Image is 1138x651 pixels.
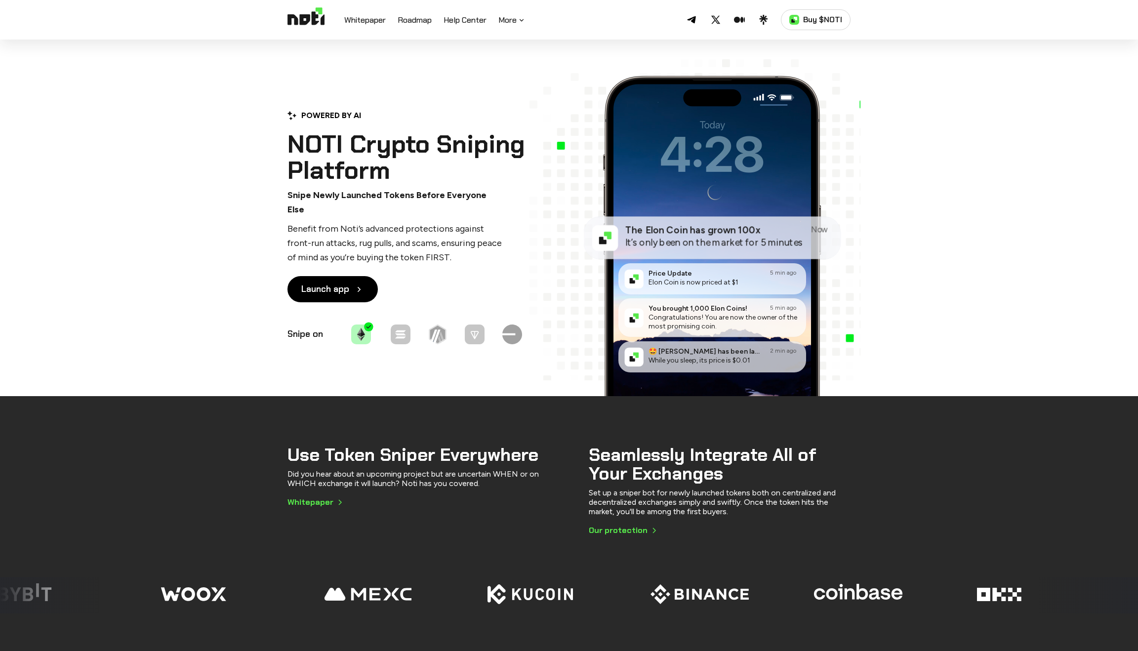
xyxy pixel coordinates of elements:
[488,577,573,611] img: Sniping on Kucoin with NOTI
[324,577,438,611] div: 1 / 21
[589,446,851,483] h2: Seamlessly Integrate All of Your Exchanges
[287,276,378,302] a: Launch app
[589,524,656,537] a: Our protection
[287,131,539,183] h1: NOTI Crypto Sniping Platform
[650,577,749,611] img: Sniping on Binance with NOTI
[814,577,903,611] img: Sniping on Coinbase with NOTI
[781,9,851,30] a: Buy $NOTI
[488,577,601,611] div: 2 / 21
[287,7,325,32] img: Logo
[287,446,549,464] h2: Use Token Sniper Everywhere
[977,577,1021,611] img: Sniping on Binance with oxx
[977,577,1091,611] div: 5 / 21
[287,188,505,217] p: Snipe Newly Launched Tokens Before Everyone Else
[287,109,361,122] div: POWERED BY AI
[287,327,328,346] p: Snipe on
[287,469,549,488] p: Did you hear about an upcoming project but are uncertain WHEN or on WHICH exchange it wll launch?...
[161,577,226,611] img: Sniping on Woox with NOTI
[324,577,411,611] img: Sniping on MEXC with NOTI
[398,14,432,27] a: Roadmap
[814,577,928,611] div: 4 / 21
[287,111,296,120] img: Powered by AI
[650,577,764,611] div: 3 / 21
[161,577,275,611] div: 21 / 21
[287,222,505,264] p: Benefit from Noti’s advanced protections against front-run attacks, rug pulls, and scams, ensurin...
[444,14,487,27] a: Help Center
[498,14,526,26] button: More
[344,14,386,27] a: Whitepaper
[589,488,851,517] p: Set up a sniper bot for newly launched tokens both on centralized and decentralized exchanges sim...
[287,496,342,509] a: Whitepaper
